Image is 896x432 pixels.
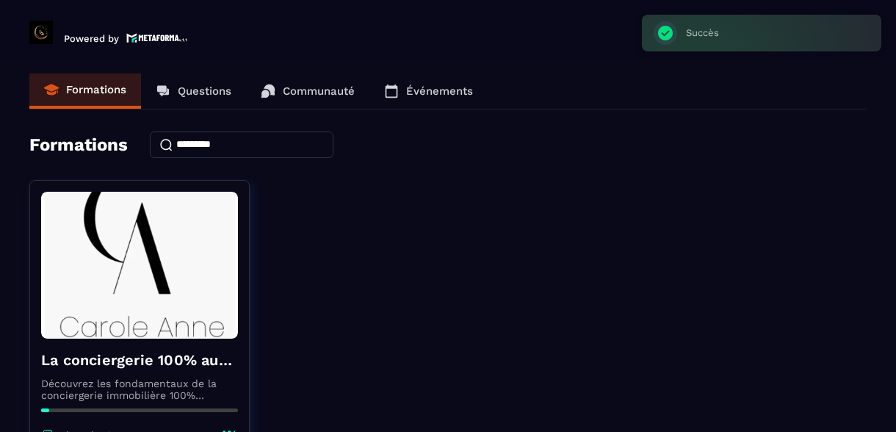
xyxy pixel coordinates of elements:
[29,73,141,109] a: Formations
[66,83,126,96] p: Formations
[246,73,369,109] a: Communauté
[178,84,231,98] p: Questions
[41,192,238,339] img: formation-background
[29,21,53,44] img: logo-branding
[41,350,238,370] h4: La conciergerie 100% automatisée
[41,378,238,401] p: Découvrez les fondamentaux de la conciergerie immobilière 100% automatisée. Cette formation est c...
[283,84,355,98] p: Communauté
[406,84,473,98] p: Événements
[29,134,128,155] h4: Formations
[126,32,188,44] img: logo
[141,73,246,109] a: Questions
[64,33,119,44] p: Powered by
[369,73,488,109] a: Événements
